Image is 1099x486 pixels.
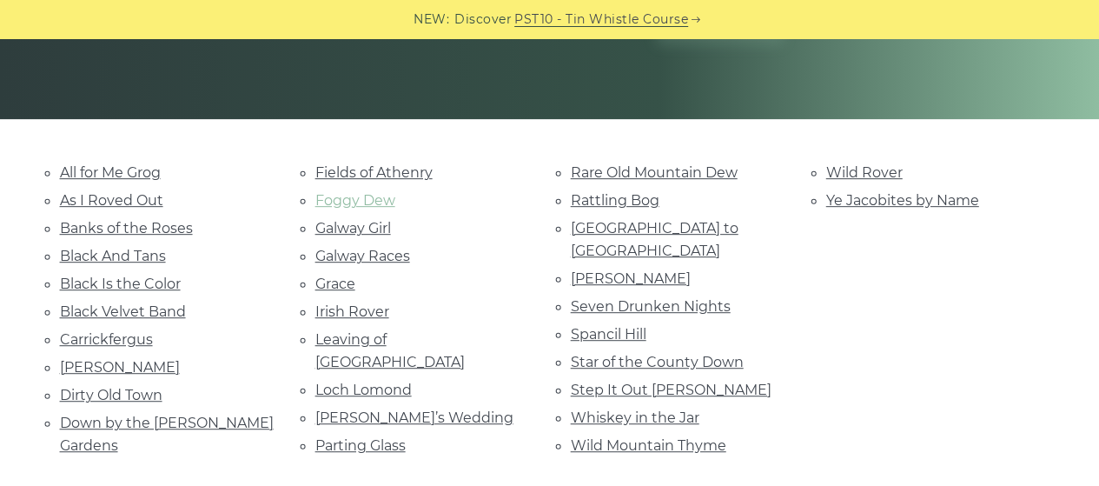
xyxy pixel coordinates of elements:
[315,164,433,181] a: Fields of Athenry
[60,331,153,348] a: Carrickfergus
[315,382,412,398] a: Loch Lomond
[60,220,193,236] a: Banks of the Roses
[571,382,771,398] a: Step It Out [PERSON_NAME]
[315,248,410,264] a: Galway Races
[571,437,726,454] a: Wild Mountain Thyme
[315,220,391,236] a: Galway Girl
[826,164,903,181] a: Wild Rover
[571,298,731,315] a: Seven Drunken Nights
[315,303,389,320] a: Irish Rover
[315,192,395,209] a: Foggy Dew
[571,354,744,370] a: Star of the County Down
[60,303,186,320] a: Black Velvet Band
[571,270,691,287] a: [PERSON_NAME]
[571,326,646,343] a: Spancil Hill
[60,248,166,264] a: Black And Tans
[571,164,738,181] a: Rare Old Mountain Dew
[60,415,274,454] a: Down by the [PERSON_NAME] Gardens
[315,331,465,370] a: Leaving of [GEOGRAPHIC_DATA]
[571,409,699,426] a: Whiskey in the Jar
[454,10,512,30] span: Discover
[514,10,688,30] a: PST10 - Tin Whistle Course
[60,359,180,376] a: [PERSON_NAME]
[315,437,406,454] a: Parting Glass
[826,192,979,209] a: Ye Jacobites by Name
[315,409,513,426] a: [PERSON_NAME]’s Wedding
[60,387,162,403] a: Dirty Old Town
[571,220,738,259] a: [GEOGRAPHIC_DATA] to [GEOGRAPHIC_DATA]
[571,192,659,209] a: Rattling Bog
[315,276,355,292] a: Grace
[414,10,449,30] span: NEW:
[60,192,163,209] a: As I Roved Out
[60,276,181,292] a: Black Is the Color
[60,164,161,181] a: All for Me Grog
